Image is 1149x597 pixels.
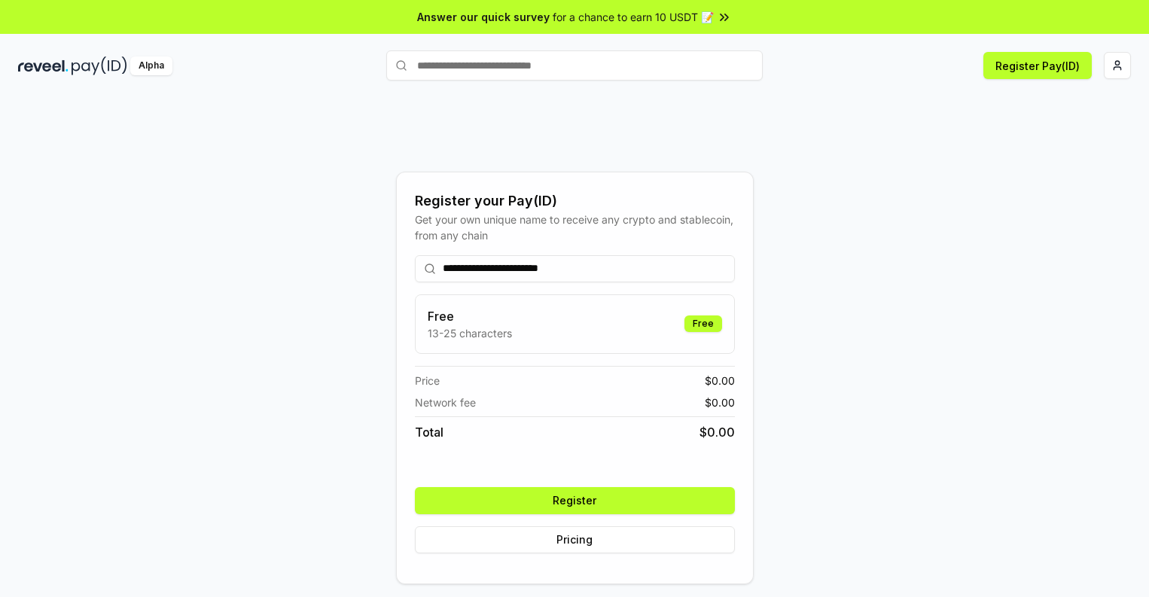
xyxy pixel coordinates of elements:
[415,373,440,388] span: Price
[417,9,550,25] span: Answer our quick survey
[415,394,476,410] span: Network fee
[983,52,1092,79] button: Register Pay(ID)
[415,190,735,212] div: Register your Pay(ID)
[130,56,172,75] div: Alpha
[18,56,69,75] img: reveel_dark
[705,373,735,388] span: $ 0.00
[428,307,512,325] h3: Free
[415,212,735,243] div: Get your own unique name to receive any crypto and stablecoin, from any chain
[72,56,127,75] img: pay_id
[415,423,443,441] span: Total
[699,423,735,441] span: $ 0.00
[553,9,714,25] span: for a chance to earn 10 USDT 📝
[415,526,735,553] button: Pricing
[705,394,735,410] span: $ 0.00
[428,325,512,341] p: 13-25 characters
[684,315,722,332] div: Free
[415,487,735,514] button: Register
